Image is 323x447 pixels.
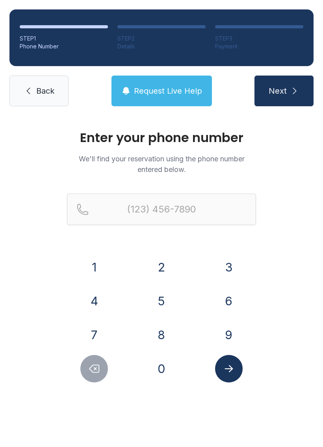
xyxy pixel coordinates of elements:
[215,355,243,382] button: Submit lookup form
[215,287,243,315] button: 6
[215,35,303,42] div: STEP 3
[215,321,243,349] button: 9
[67,131,256,144] h1: Enter your phone number
[36,85,54,96] span: Back
[215,42,303,50] div: Payment
[148,355,175,382] button: 0
[148,287,175,315] button: 5
[20,42,108,50] div: Phone Number
[117,35,206,42] div: STEP 2
[67,153,256,175] p: We'll find your reservation using the phone number entered below.
[269,85,287,96] span: Next
[80,321,108,349] button: 7
[67,194,256,225] input: Reservation phone number
[215,253,243,281] button: 3
[117,42,206,50] div: Details
[148,321,175,349] button: 8
[20,35,108,42] div: STEP 1
[80,253,108,281] button: 1
[80,355,108,382] button: Delete number
[134,85,202,96] span: Request Live Help
[148,253,175,281] button: 2
[80,287,108,315] button: 4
